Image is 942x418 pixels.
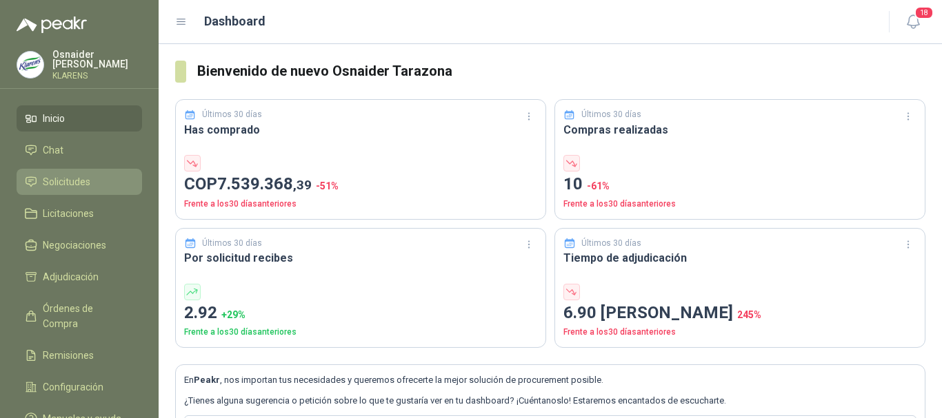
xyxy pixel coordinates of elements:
p: COP [184,171,537,198]
p: Frente a los 30 días anteriores [563,198,916,211]
span: + 29 % [221,309,245,320]
a: Configuración [17,374,142,400]
img: Company Logo [17,52,43,78]
a: Solicitudes [17,169,142,195]
h1: Dashboard [204,12,265,31]
span: 7.539.368 [217,174,312,194]
span: Remisiones [43,348,94,363]
a: Negociaciones [17,232,142,258]
span: ,39 [293,177,312,193]
p: 10 [563,171,916,198]
span: Chat [43,143,63,158]
a: Adjudicación [17,264,142,290]
span: -51 % [316,180,339,191]
p: En , nos importan tus necesidades y queremos ofrecerte la mejor solución de procurement posible. [184,373,916,387]
b: Peakr [194,375,220,385]
p: KLARENS [52,72,142,80]
p: Frente a los 30 días anteriores [184,198,537,211]
h3: Tiempo de adjudicación [563,249,916,267]
span: Configuración [43,379,103,395]
span: Solicitudes [43,174,90,189]
h3: Bienvenido de nuevo Osnaider Tarazona [197,61,925,82]
p: Últimos 30 días [202,108,262,121]
p: Frente a los 30 días anteriores [563,326,916,339]
a: Inicio [17,105,142,132]
span: 245 % [737,309,761,320]
p: Frente a los 30 días anteriores [184,326,537,339]
span: Negociaciones [43,238,106,253]
span: -61 % [587,180,610,191]
button: 18 [901,10,925,34]
span: Licitaciones [43,206,94,221]
p: Últimos 30 días [581,108,641,121]
a: Órdenes de Compra [17,295,142,337]
p: ¿Tienes alguna sugerencia o petición sobre lo que te gustaría ver en tu dashboard? ¡Cuéntanoslo! ... [184,394,916,408]
p: 6.90 [PERSON_NAME] [563,300,916,326]
a: Licitaciones [17,200,142,227]
span: Adjudicación [43,269,99,284]
a: Remisiones [17,342,142,368]
p: Últimos 30 días [581,237,641,250]
h3: Has comprado [184,121,537,138]
img: Logo peakr [17,17,87,33]
span: 18 [914,6,934,19]
p: 2.92 [184,300,537,326]
p: Osnaider [PERSON_NAME] [52,50,142,69]
span: Inicio [43,111,65,126]
h3: Compras realizadas [563,121,916,138]
a: Chat [17,137,142,163]
span: Órdenes de Compra [43,301,129,331]
h3: Por solicitud recibes [184,249,537,267]
p: Últimos 30 días [202,237,262,250]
